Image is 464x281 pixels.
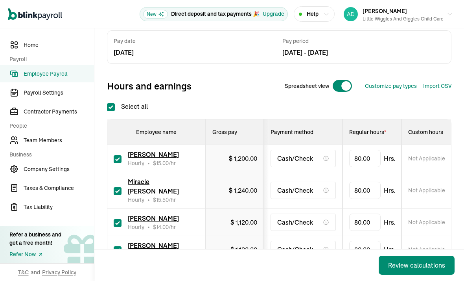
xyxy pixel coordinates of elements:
span: Hrs. [384,186,396,195]
button: Help [294,6,335,22]
span: Company Settings [24,165,94,173]
span: Cash/Check [277,245,313,254]
input: TextInput [349,241,381,258]
span: $ [153,196,169,203]
span: Not Applicable [408,218,445,226]
span: Team Members [24,136,94,145]
span: Help [307,10,319,18]
span: /hr [153,223,176,231]
span: Business [9,151,89,159]
label: Select all [107,102,148,111]
span: • [147,223,150,231]
div: Little Wiggles and Giggles Child Care [363,15,444,22]
span: Hourly [128,196,144,204]
span: Not Applicable [408,154,445,162]
span: Cash/Check [277,186,313,195]
div: $ [229,154,257,163]
span: Employee name [136,128,177,136]
span: Hours and earnings [107,80,191,92]
span: [PERSON_NAME] [363,7,407,15]
div: $ [229,186,257,195]
span: [PERSON_NAME] [128,151,179,158]
span: Hrs. [384,154,396,163]
span: Hrs. [384,218,396,227]
span: Payment method [271,128,313,136]
span: Not Applicable [408,186,445,194]
button: Review calculations [379,256,455,275]
span: Contractor Payments [24,108,94,116]
span: /hr [153,196,176,204]
div: Refer a business and get a free month! [9,231,61,247]
span: 1,200.00 [234,154,257,162]
span: 1,120.00 [236,246,257,253]
button: Customize pay types [365,82,417,90]
button: Upgrade [263,10,284,18]
div: Review calculations [388,261,445,270]
span: • [147,159,150,167]
div: $ [230,218,257,227]
span: Privacy Policy [42,268,76,276]
span: New [143,10,168,19]
span: Miracle [PERSON_NAME] [128,178,179,195]
span: Tax Liability [24,203,94,211]
span: 14.00 [156,223,169,231]
span: $ [153,160,169,167]
span: • [147,196,150,204]
span: Hourly [128,159,144,167]
span: 15.50 [156,196,169,203]
span: Not Applicable [408,246,445,253]
input: TextInput [349,214,381,231]
span: Pay period [282,37,445,45]
span: Taxes & Compliance [24,184,94,192]
span: 15.00 [156,160,169,167]
input: Select all [107,103,115,111]
span: Spreadsheet view [285,82,329,90]
span: T&C [18,268,29,276]
span: /hr [153,159,176,167]
span: 1,120.00 [236,218,257,226]
span: $ [153,223,169,231]
button: Import CSV [423,82,451,90]
span: Regular hours [349,128,386,136]
span: People [9,122,89,130]
button: [PERSON_NAME]Little Wiggles and Giggles Child Care [341,4,456,24]
p: Direct deposit and tax payments 🎉 [171,10,260,18]
span: Pay date [114,37,276,45]
span: [DATE] [114,48,134,57]
span: 1,240.00 [234,186,257,194]
span: Cash/Check [277,154,313,163]
div: $ [230,245,257,254]
a: Refer Now [9,250,61,259]
span: Hourly [128,223,144,231]
span: Hrs. [384,245,396,254]
span: Payroll Settings [24,89,94,97]
span: [PERSON_NAME] [128,242,179,249]
iframe: Chat Widget [425,243,464,281]
span: Employee Payroll [24,70,94,78]
span: Payroll [9,55,89,63]
input: TextInput [349,182,381,199]
span: Cash/Check [277,218,313,227]
span: [PERSON_NAME] [128,214,179,222]
span: Home [24,41,94,49]
nav: Global [8,3,62,26]
div: Gross pay [212,128,257,136]
input: TextInput [349,150,381,167]
span: [DATE] - [DATE] [282,48,445,57]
